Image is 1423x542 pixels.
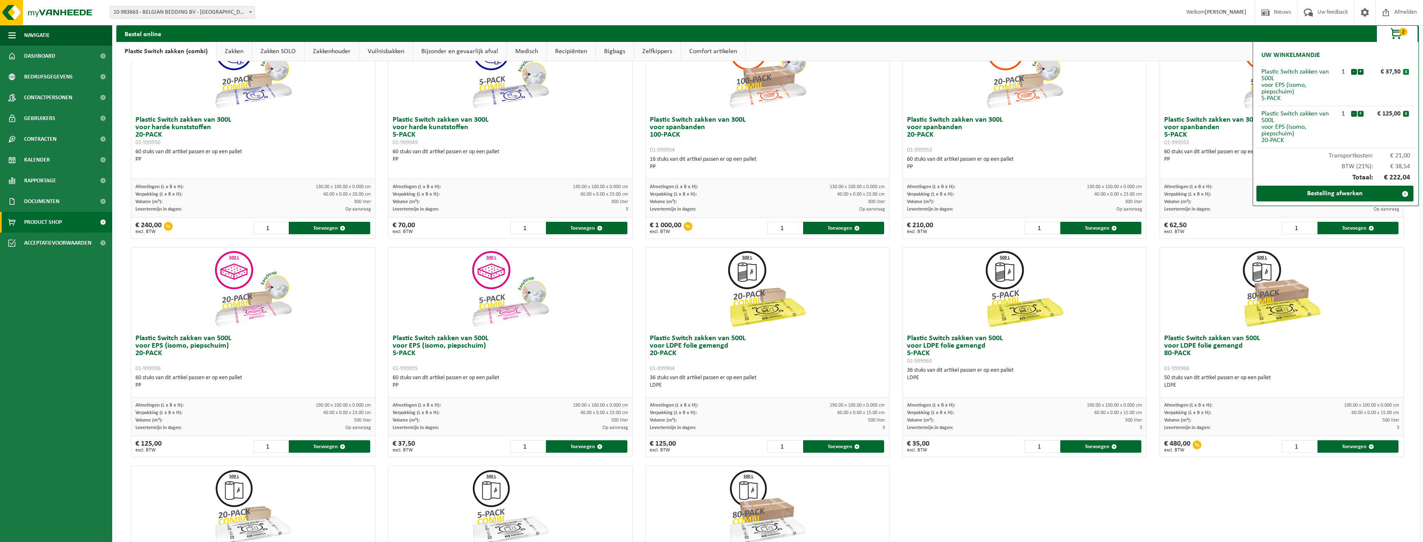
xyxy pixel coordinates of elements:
span: Gebruikers [24,108,55,129]
input: 1 [510,222,545,234]
button: - [1351,111,1357,117]
span: Op aanvraag [345,425,371,430]
span: Verpakking (L x B x H): [907,192,954,197]
span: Afmetingen (L x B x H): [650,184,698,189]
button: - [1351,69,1357,75]
span: excl. BTW [135,448,162,453]
div: € 125,00 [650,440,676,453]
div: € 240,00 [135,222,162,234]
span: Kalender [24,150,50,170]
span: 130.00 x 100.00 x 0.000 cm [830,184,885,189]
h3: Plastic Switch zakken van 500L voor LDPE folie gemengd 80-PACK [1164,335,1399,372]
span: 500 liter [868,418,885,423]
a: Bigbags [596,42,634,61]
span: 01-999953 [907,147,932,153]
span: Navigatie [24,25,50,46]
span: 01-999952 [1164,140,1189,146]
a: Recipiënten [547,42,595,61]
a: Bestelling afwerken [1256,186,1413,201]
span: Levertermijn in dagen: [1164,425,1210,430]
span: Volume (m³): [1164,199,1191,204]
span: Verpakking (L x B x H): [650,192,697,197]
span: Op aanvraag [602,425,628,430]
span: 3 [1397,425,1399,430]
span: excl. BTW [1164,448,1190,453]
div: 60 stuks van dit artikel passen er op een pallet [135,374,371,389]
div: 50 stuks van dit artikel passen er op een pallet [1164,374,1399,389]
a: Plastic Switch zakken (combi) [116,42,216,61]
div: 60 stuks van dit artikel passen er op een pallet [393,148,628,163]
span: 01-999968 [1164,365,1189,372]
span: Afmetingen (L x B x H): [1164,184,1212,189]
span: Levertermijn in dagen: [907,207,953,212]
span: Afmetingen (L x B x H): [1164,403,1212,408]
button: Toevoegen [1060,440,1141,453]
span: Verpakking (L x B x H): [1164,410,1211,415]
span: excl. BTW [393,229,415,234]
span: 300 liter [1125,199,1142,204]
span: Afmetingen (L x B x H): [135,403,184,408]
span: Volume (m³): [907,199,934,204]
span: Levertermijn in dagen: [393,425,439,430]
button: Toevoegen [803,440,884,453]
img: 01-999963 [983,248,1066,331]
div: 60 stuks van dit artikel passen er op een pallet [907,156,1142,171]
span: 3 [1140,425,1142,430]
span: Volume (m³): [393,199,420,204]
span: Afmetingen (L x B x H): [907,184,955,189]
img: 01-999964 [726,248,809,331]
span: 60.00 x 0.00 x 15.00 cm [837,410,885,415]
span: 60.00 x 0.00 x 23.00 cm [580,192,628,197]
span: € 21,00 [1373,152,1411,159]
span: Levertermijn in dagen: [650,207,696,212]
button: + [1358,111,1364,117]
img: 01-999956 [211,248,295,331]
span: excl. BTW [907,448,929,453]
div: € 1 000,00 [650,222,681,234]
span: 01-999956 [135,365,160,372]
span: excl. BTW [650,229,681,234]
span: excl. BTW [393,448,415,453]
input: 1 [253,222,288,234]
span: 500 liter [1125,418,1142,423]
button: + [1358,69,1364,75]
img: 01-999968 [1240,248,1323,331]
div: € 125,00 [1366,110,1403,117]
h3: Plastic Switch zakken van 500L voor LDPE folie gemengd 5-PACK [907,335,1142,365]
span: Verpakking (L x B x H): [1164,192,1211,197]
span: 40.00 x 0.00 x 23.00 cm [580,410,628,415]
a: Zakkenhouder [305,42,359,61]
span: Volume (m³): [135,418,162,423]
strong: [PERSON_NAME] [1205,9,1246,15]
span: Afmetingen (L x B x H): [393,184,441,189]
span: 01-999963 [907,358,932,364]
button: x [1403,69,1409,75]
div: LDPE [907,374,1142,382]
div: € 210,00 [907,222,933,234]
span: Volume (m³): [135,199,162,204]
div: PP [135,156,371,163]
span: 190.00 x 100.00 x 0.000 cm [573,403,628,408]
span: Verpakking (L x B x H): [393,192,440,197]
div: 16 stuks van dit artikel passen er op een pallet [650,156,885,171]
div: LDPE [1164,382,1399,389]
span: Levertermijn in dagen: [135,425,182,430]
button: Toevoegen [289,222,370,234]
h3: Plastic Switch zakken van 300L voor harde kunststoffen 20-PACK [135,116,371,146]
div: Plastic Switch zakken van 500L voor EPS (isomo, piepschuim) 20-PACK [1261,110,1336,144]
div: PP [650,163,885,171]
div: Transportkosten: [1257,148,1414,159]
h3: Plastic Switch zakken van 300L voor spanbanden 20-PACK [907,116,1142,154]
span: 3 [882,425,885,430]
div: 36 stuks van dit artikel passen er op een pallet [907,367,1142,382]
span: Afmetingen (L x B x H): [393,403,441,408]
span: 190.00 x 100.00 x 0.000 cm [316,403,371,408]
span: 500 liter [354,418,371,423]
input: 1 [1025,222,1059,234]
span: 130.00 x 100.00 x 0.000 cm [573,184,628,189]
span: Volume (m³): [650,199,677,204]
span: excl. BTW [135,229,162,234]
span: Contactpersonen [24,87,72,108]
img: 01-999954 [726,29,809,112]
span: Afmetingen (L x B x H): [907,403,955,408]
